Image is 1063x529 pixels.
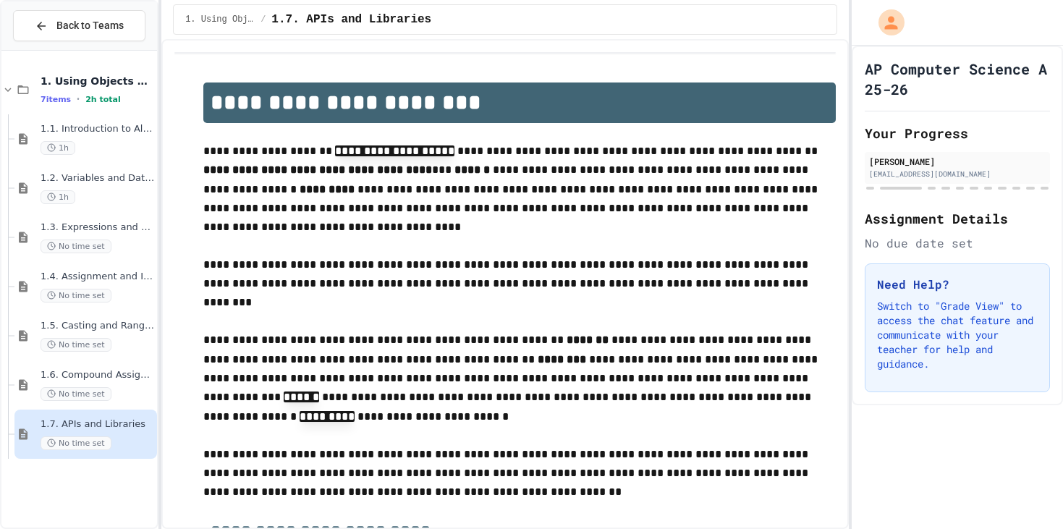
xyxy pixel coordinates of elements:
span: 1.6. Compound Assignment Operators [41,369,154,381]
span: / [261,14,266,25]
p: Switch to "Grade View" to access the chat feature and communicate with your teacher for help and ... [877,299,1038,371]
h1: AP Computer Science A 25-26 [865,59,1050,99]
span: 1. Using Objects and Methods [185,14,255,25]
h2: Your Progress [865,123,1050,143]
h2: Assignment Details [865,208,1050,229]
span: Back to Teams [56,18,124,33]
span: 1.3. Expressions and Output [New] [41,221,154,234]
span: • [77,93,80,105]
span: 1.7. APIs and Libraries [41,418,154,431]
span: 1.1. Introduction to Algorithms, Programming, and Compilers [41,123,154,135]
div: [PERSON_NAME] [869,155,1046,168]
span: 1. Using Objects and Methods [41,75,154,88]
span: No time set [41,289,111,302]
span: 1.4. Assignment and Input [41,271,154,283]
div: [EMAIL_ADDRESS][DOMAIN_NAME] [869,169,1046,179]
button: Back to Teams [13,10,145,41]
span: No time set [41,387,111,401]
span: 1h [41,190,75,204]
span: 1.2. Variables and Data Types [41,172,154,185]
span: 2h total [85,95,121,104]
span: No time set [41,436,111,450]
span: No time set [41,240,111,253]
span: 1h [41,141,75,155]
span: No time set [41,338,111,352]
div: My Account [863,6,908,39]
span: 7 items [41,95,71,104]
span: 1.5. Casting and Ranges of Values [41,320,154,332]
h3: Need Help? [877,276,1038,293]
div: No due date set [865,234,1050,252]
span: 1.7. APIs and Libraries [271,11,431,28]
